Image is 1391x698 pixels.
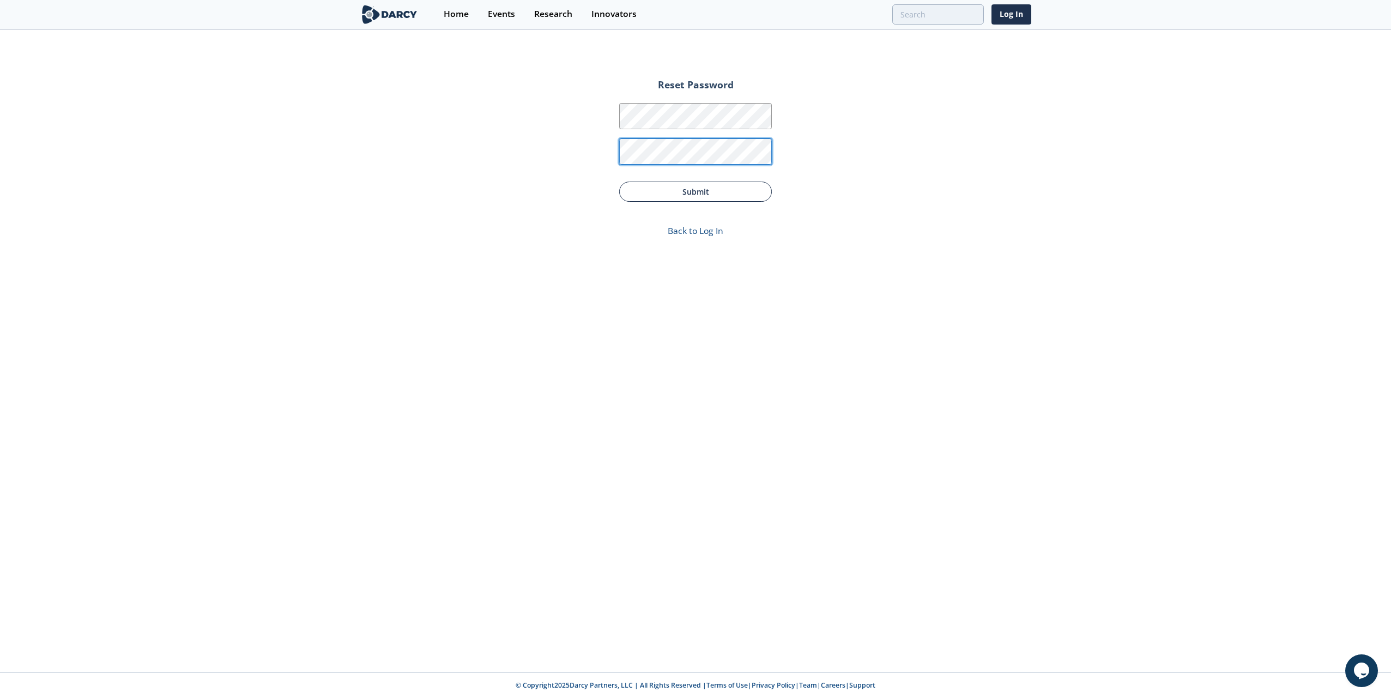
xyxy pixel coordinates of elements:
div: Home [444,10,469,19]
input: Advanced Search [892,4,984,25]
a: Terms of Use [706,681,748,690]
a: Log In [991,4,1031,25]
h2: Reset Password [619,80,772,98]
button: Submit [619,182,772,202]
p: © Copyright 2025 Darcy Partners, LLC | All Rights Reserved | | | | | [292,681,1099,690]
a: Team [799,681,817,690]
a: Support [849,681,875,690]
div: Innovators [591,10,637,19]
a: Back to Log In [668,225,723,237]
iframe: chat widget [1345,654,1380,687]
img: logo-wide.svg [360,5,419,24]
div: Events [488,10,515,19]
a: Careers [821,681,845,690]
a: Privacy Policy [752,681,795,690]
div: Research [534,10,572,19]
